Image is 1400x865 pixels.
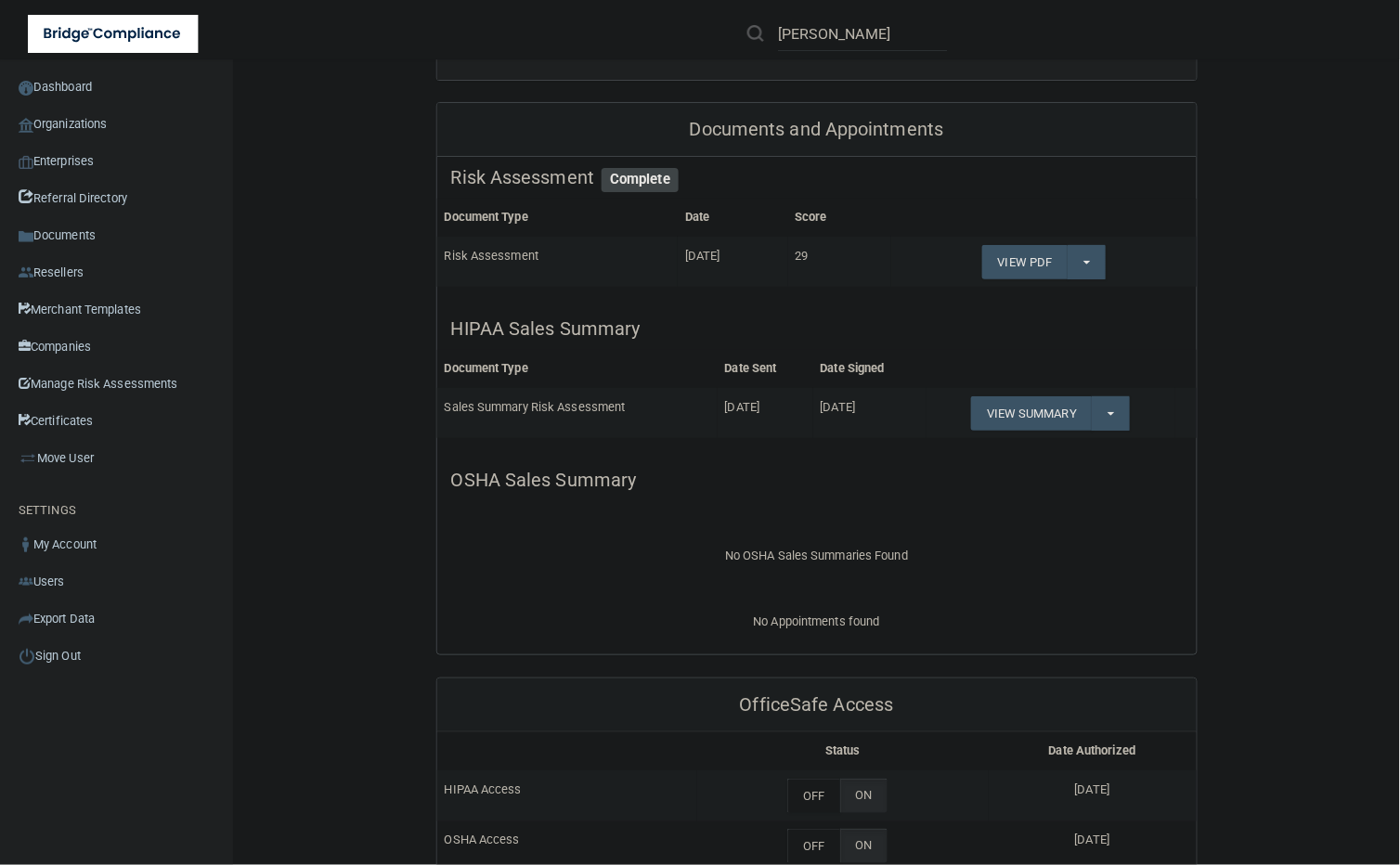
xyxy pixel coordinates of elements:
label: OFF [787,829,839,863]
img: icon-export.b9366987.png [19,612,33,626]
input: Search [778,17,948,51]
img: ic_dashboard_dark.d01f4a41.png [19,81,33,96]
img: ic_power_dark.7ecde6b1.png [19,648,35,665]
span: Complete [602,168,679,192]
h5: Risk Assessment [451,167,1183,187]
th: Status [697,732,989,770]
img: ic_reseller.de258add.png [19,265,33,280]
th: Date [678,199,787,237]
h5: HIPAA Sales Summary [451,318,1183,339]
label: OFF [787,779,839,813]
th: Document Type [437,199,678,237]
th: Date Authorized [989,732,1197,770]
td: [DATE] [678,237,787,287]
img: briefcase.64adab9b.png [19,449,37,468]
img: organization-icon.f8decf85.png [19,118,33,133]
a: View PDF [982,245,1068,279]
th: Document Type [437,350,718,388]
th: Date Sent [718,350,813,388]
img: ic_user_dark.df1a06c3.png [19,537,33,552]
p: [DATE] [996,779,1189,801]
td: Sales Summary Risk Assessment [437,388,718,438]
img: bridge_compliance_login_screen.278c3ca4.svg [28,15,199,53]
th: Score [788,199,892,237]
a: View Summary [971,396,1092,431]
td: Risk Assessment [437,237,678,287]
div: No Appointments found [437,611,1197,655]
td: [DATE] [718,388,813,438]
div: OfficeSafe Access [437,678,1197,732]
img: icon-documents.8dae5593.png [19,229,33,244]
div: No OSHA Sales Summaries Found [437,523,1197,589]
label: ON [840,779,888,813]
div: Documents and Appointments [437,103,1197,157]
td: HIPAA Access [437,770,697,820]
th: Date Signed [813,350,927,388]
td: [DATE] [813,388,927,438]
img: icon-users.e205127d.png [19,575,33,589]
img: enterprise.0d942306.png [19,156,33,169]
img: ic-search.3b580494.png [747,25,764,42]
label: SETTINGS [19,499,76,522]
p: [DATE] [996,829,1189,851]
label: ON [840,829,888,863]
h5: OSHA Sales Summary [451,470,1183,490]
td: 29 [788,237,892,287]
